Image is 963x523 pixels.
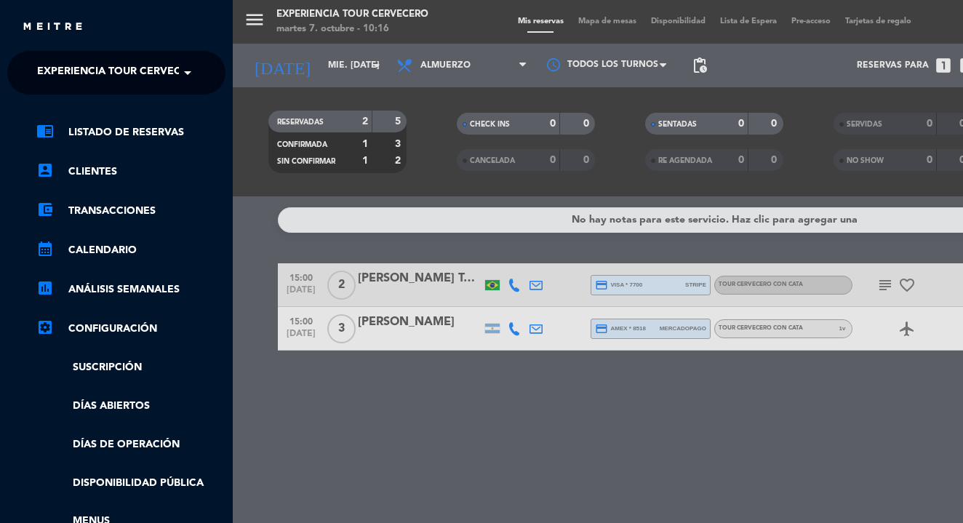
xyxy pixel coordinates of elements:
[36,202,225,220] a: account_balance_walletTransacciones
[36,163,225,180] a: account_boxClientes
[36,320,225,338] a: Configuración
[36,124,225,141] a: chrome_reader_modeListado de Reservas
[36,398,225,415] a: Días abiertos
[36,240,54,257] i: calendar_month
[37,57,203,88] span: Experiencia Tour Cervecero
[36,201,54,218] i: account_balance_wallet
[36,241,225,259] a: calendar_monthCalendario
[36,436,225,453] a: Días de Operación
[36,122,54,140] i: chrome_reader_mode
[36,279,54,297] i: assessment
[36,319,54,336] i: settings_applications
[36,359,225,376] a: Suscripción
[36,161,54,179] i: account_box
[36,475,225,492] a: Disponibilidad pública
[22,22,84,33] img: MEITRE
[36,281,225,298] a: assessmentANÁLISIS SEMANALES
